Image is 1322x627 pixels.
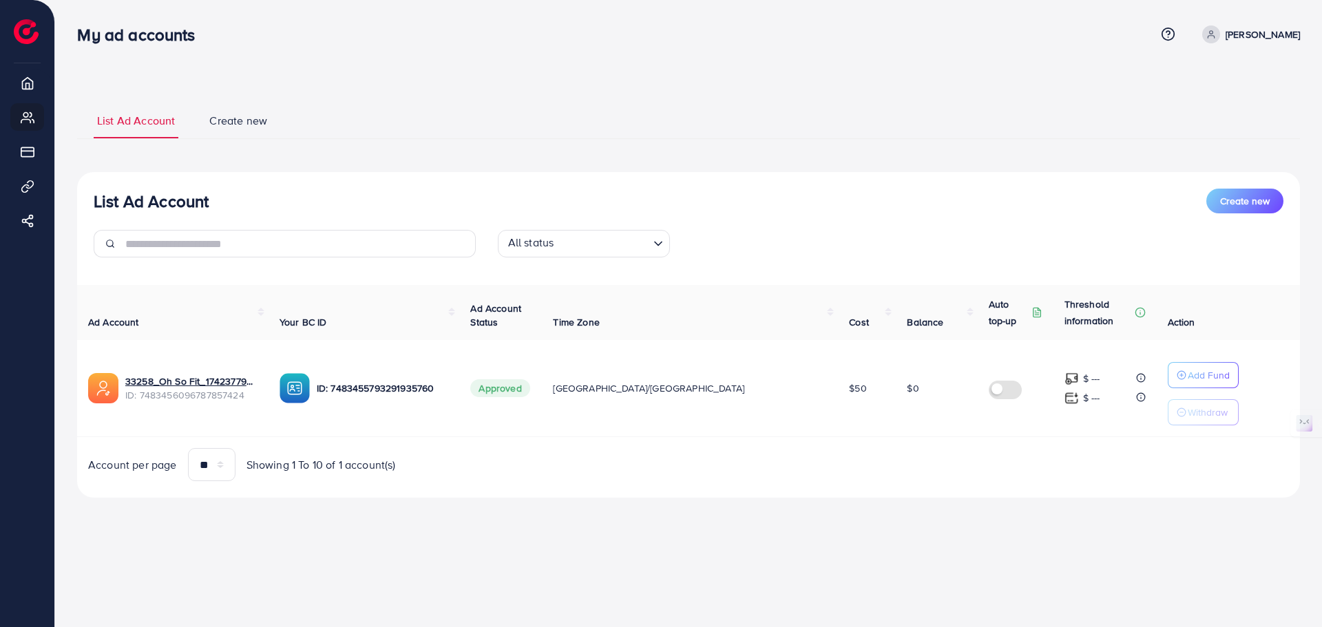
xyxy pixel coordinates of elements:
[1168,315,1195,329] span: Action
[498,230,670,257] div: Search for option
[125,374,258,403] div: <span class='underline'>33258_Oh So Fit_1742377908330</span></br>7483456096787857424
[88,457,177,473] span: Account per page
[989,296,1029,329] p: Auto top-up
[907,315,943,329] span: Balance
[125,374,258,388] a: 33258_Oh So Fit_1742377908330
[470,301,521,329] span: Ad Account Status
[849,381,866,395] span: $50
[1168,362,1239,388] button: Add Fund
[1083,390,1100,406] p: $ ---
[505,232,557,254] span: All status
[1220,194,1270,208] span: Create new
[1226,26,1300,43] p: [PERSON_NAME]
[1168,399,1239,425] button: Withdraw
[1064,296,1132,329] p: Threshold information
[88,373,118,403] img: ic-ads-acc.e4c84228.svg
[553,381,744,395] span: [GEOGRAPHIC_DATA]/[GEOGRAPHIC_DATA]
[280,373,310,403] img: ic-ba-acc.ded83a64.svg
[280,315,327,329] span: Your BC ID
[849,315,869,329] span: Cost
[246,457,396,473] span: Showing 1 To 10 of 1 account(s)
[209,113,267,129] span: Create new
[1188,367,1230,383] p: Add Fund
[1064,372,1079,386] img: top-up amount
[553,315,599,329] span: Time Zone
[1197,25,1300,43] a: [PERSON_NAME]
[558,233,647,254] input: Search for option
[317,380,449,396] p: ID: 7483455793291935760
[1064,391,1079,405] img: top-up amount
[470,379,529,397] span: Approved
[1188,404,1228,421] p: Withdraw
[94,191,209,211] h3: List Ad Account
[77,25,206,45] h3: My ad accounts
[907,381,919,395] span: $0
[1083,370,1100,387] p: $ ---
[125,388,258,402] span: ID: 7483456096787857424
[1206,189,1283,213] button: Create new
[97,113,175,129] span: List Ad Account
[1263,565,1312,617] iframe: To enrich screen reader interactions, please activate Accessibility in Grammarly extension settings
[88,315,139,329] span: Ad Account
[14,19,39,44] img: logo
